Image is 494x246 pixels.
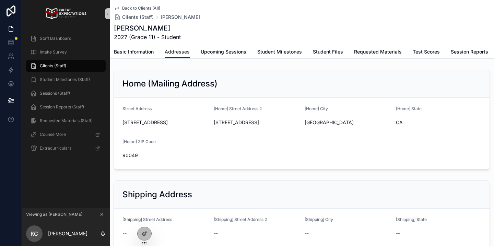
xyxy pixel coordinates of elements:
a: Student Milestones (Staff) [26,73,106,86]
span: CounselMore [40,132,66,137]
span: Upcoming Sessions [201,48,246,55]
span: Extracurriculars [40,145,71,151]
a: Sessions (Staff) [26,87,106,99]
span: Sessions (Staff) [40,91,70,96]
a: CounselMore [26,128,106,141]
div: scrollable content [22,27,110,163]
span: KC [31,230,38,238]
a: Addresses [165,46,190,59]
span: [GEOGRAPHIC_DATA] [305,119,390,126]
p: [PERSON_NAME] [48,230,87,237]
span: Viewing as [PERSON_NAME] [26,212,82,217]
span: Clients (Staff) [122,14,154,21]
span: Session Reports (Staff) [40,104,84,110]
span: [STREET_ADDRESS] [214,119,299,126]
a: Clients (Staff) [26,60,106,72]
span: [Home] City [305,106,328,111]
span: Addresses [165,48,190,55]
span: Requested Materials (Staff) [40,118,93,124]
span: [Shipping] Street Address 2 [214,217,267,222]
span: -- [396,230,400,237]
a: Session Reports (Staff) [26,101,106,113]
a: [PERSON_NAME] [161,14,200,21]
span: Clients (Staff) [40,63,66,69]
span: CA [396,119,482,126]
a: Student Milestones [257,46,302,59]
span: -- [305,230,309,237]
a: Staff Dashboard [26,32,106,45]
span: Student Milestones [257,48,302,55]
span: [STREET_ADDRESS] [122,119,208,126]
span: [Home] ZIP Code [122,139,156,144]
span: Student Files [313,48,343,55]
span: [Home] Street Address 2 [214,106,262,111]
a: Back to Clients (All) [114,5,160,11]
a: Basic Information [114,46,154,59]
span: 2027 (Grade 11) - Student [114,33,181,41]
span: -- [214,230,218,237]
a: Session Reports [451,46,488,59]
span: Back to Clients (All) [122,5,160,11]
a: Clients (Staff) [114,14,154,21]
a: Requested Materials (Staff) [26,115,106,127]
a: Intake Survey [26,46,106,58]
h1: [PERSON_NAME] [114,23,181,33]
span: 90049 [122,152,208,159]
h2: Home (Mailing Address) [122,78,217,89]
span: Intake Survey [40,49,67,55]
span: -- [122,230,127,237]
span: [Home] State [396,106,422,111]
a: Extracurriculars [26,142,106,154]
img: App logo [45,8,86,19]
a: Test Scores [413,46,440,59]
a: Upcoming Sessions [201,46,246,59]
h2: Shipping Address [122,189,192,200]
span: Staff Dashboard [40,36,71,41]
a: Student Files [313,46,343,59]
span: [Shipping] State [396,217,427,222]
span: [Shipping] City [305,217,333,222]
span: Test Scores [413,48,440,55]
span: Street Address [122,106,152,111]
span: Student Milestones (Staff) [40,77,90,82]
span: Basic Information [114,48,154,55]
a: Requested Materials [354,46,402,59]
span: [Shipping] Street Address [122,217,172,222]
span: Requested Materials [354,48,402,55]
span: Session Reports [451,48,488,55]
